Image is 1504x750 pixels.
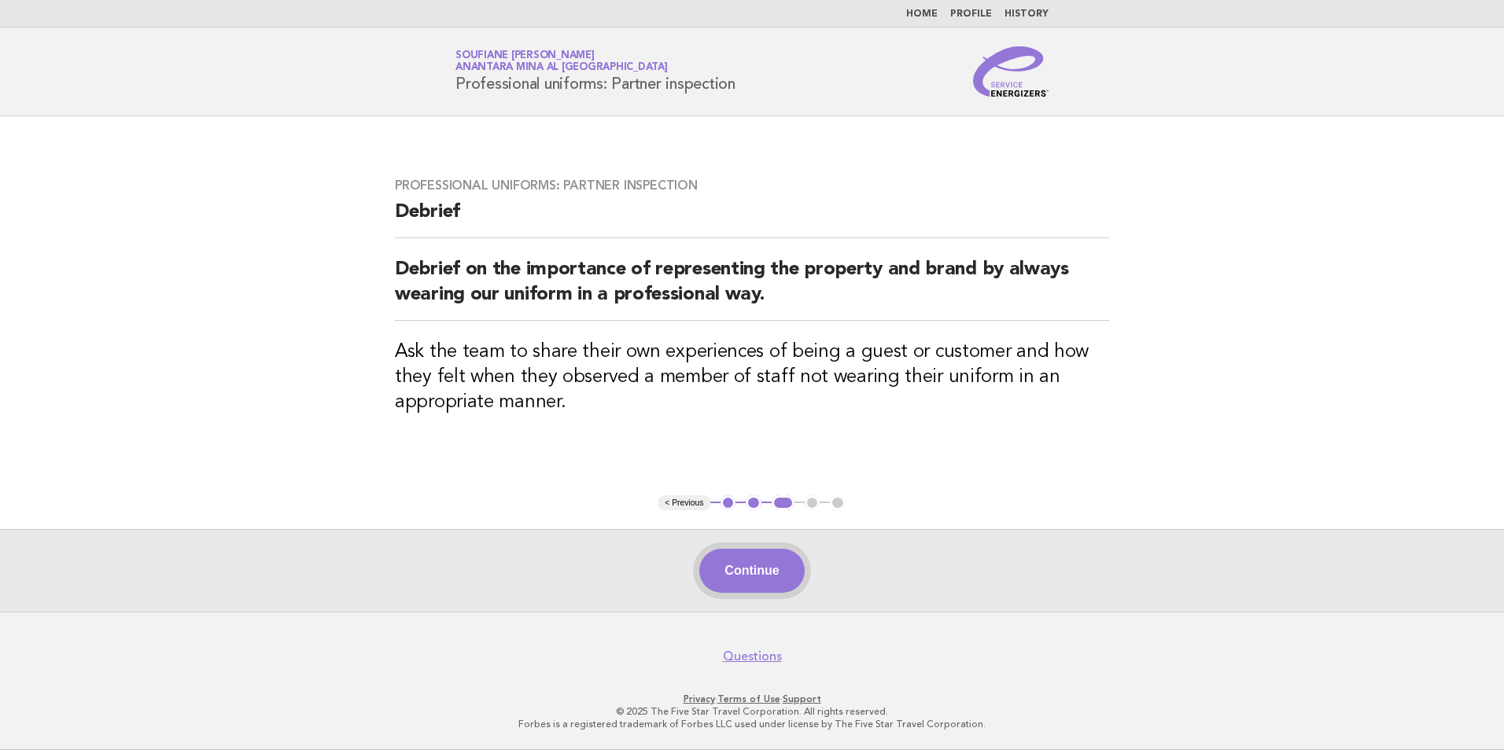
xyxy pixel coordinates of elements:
[973,46,1049,97] img: Service Energizers
[271,693,1233,705] p: · ·
[455,50,668,72] a: Soufiane [PERSON_NAME]Anantara Mina al [GEOGRAPHIC_DATA]
[783,693,821,704] a: Support
[723,649,782,664] a: Questions
[717,693,780,704] a: Terms of Use
[950,9,992,19] a: Profile
[395,340,1109,415] h3: Ask the team to share their own experiences of being a guest or customer and how they felt when t...
[395,200,1109,238] h2: Debrief
[699,549,804,593] button: Continue
[395,178,1109,193] h3: Professional uniforms: Partner inspection
[721,495,736,511] button: 1
[1005,9,1049,19] a: History
[271,705,1233,718] p: © 2025 The Five Star Travel Corporation. All rights reserved.
[455,51,735,92] h1: Professional uniforms: Partner inspection
[271,718,1233,730] p: Forbes is a registered trademark of Forbes LLC used under license by The Five Star Travel Corpora...
[658,495,710,511] button: < Previous
[746,495,761,511] button: 2
[772,495,794,511] button: 3
[455,63,668,73] span: Anantara Mina al [GEOGRAPHIC_DATA]
[906,9,938,19] a: Home
[684,693,715,704] a: Privacy
[395,257,1109,321] h2: Debrief on the importance of representing the property and brand by always wearing our uniform in...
